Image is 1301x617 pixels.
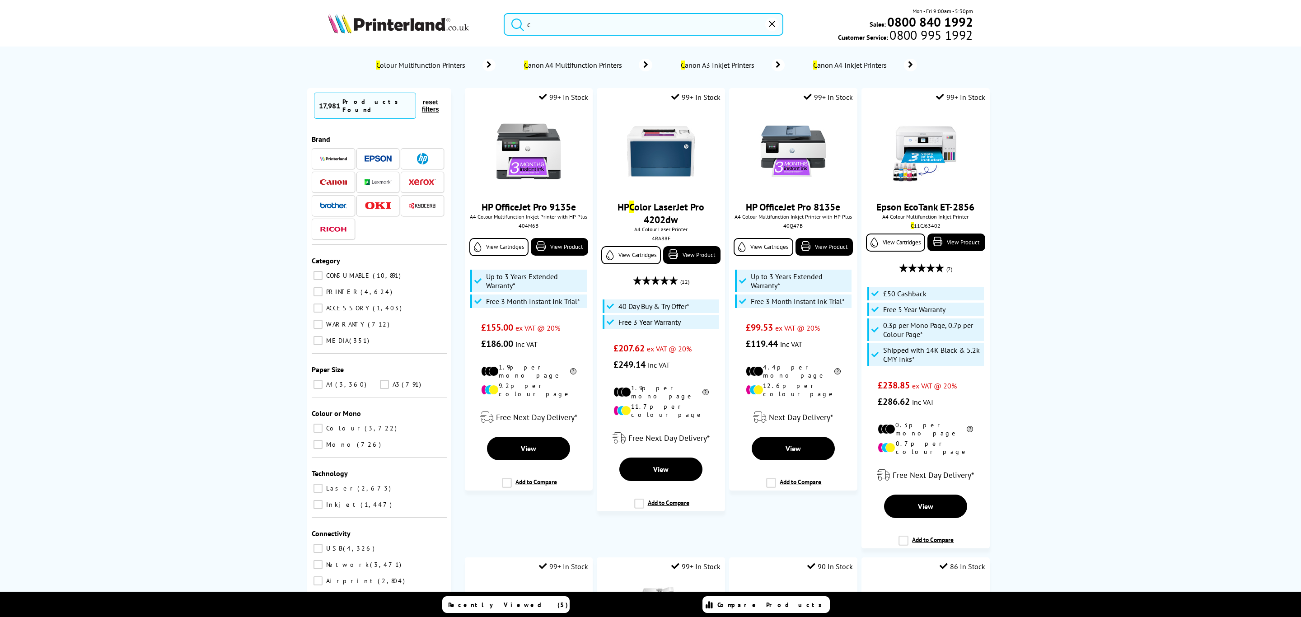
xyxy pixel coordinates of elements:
a: View Product [796,238,853,256]
label: Add to Compare [899,536,954,553]
div: modal_delivery [734,405,852,430]
input: A3 791 [380,380,389,389]
a: View Cartridges [866,234,925,252]
a: Canon A4 Multifunction Printers [523,59,652,71]
span: Next Day Delivery* [769,412,833,422]
span: 3,360 [335,380,369,388]
b: 0800 840 1992 [887,14,973,30]
span: anon A4 Inkjet Printers [812,61,890,70]
a: View [487,437,570,460]
input: WARRANTY 712 [314,320,323,329]
input: PRINTER 4,624 [314,287,323,296]
img: hp-officejet-pro-9135e-front-new-small.jpg [495,117,562,185]
label: Add to Compare [634,499,689,516]
span: Free 3 Year Warranty [618,318,681,327]
span: 2,673 [357,484,393,492]
a: View [752,437,835,460]
mark: C [629,201,634,213]
span: 3,471 [370,561,403,569]
span: (7) [946,261,952,278]
label: Add to Compare [502,478,557,495]
img: hp-8135e-front-new-small.jpg [759,117,827,185]
a: View [619,458,702,481]
span: Up to 3 Years Extended Warranty* [486,272,585,290]
span: Customer Service: [838,31,973,42]
a: View Product [927,234,985,251]
span: (12) [680,273,689,290]
span: View [653,465,669,474]
span: CONSUMABLE [324,271,372,280]
input: USB 4,326 [314,544,323,553]
label: Add to Compare [766,478,821,495]
img: OKI [365,202,392,210]
span: Free Next Day Delivery* [496,412,577,422]
span: Free 3 Month Instant Ink Trial* [486,297,580,306]
a: View Cartridges [734,238,793,256]
li: 4.4p per mono page [746,363,841,379]
div: 90 In Stock [807,562,853,571]
mark: C [376,61,380,70]
a: Printerland Logo [328,14,492,35]
a: Epson EcoTank ET-2856 [876,201,974,213]
span: 3,722 [365,424,399,432]
span: Category [312,256,340,265]
span: Free 3 Month Instant Ink Trial* [751,297,845,306]
span: 1,403 [373,304,404,312]
a: 0800 840 1992 [886,18,973,26]
div: 99+ In Stock [671,93,721,102]
a: Compare Products [702,596,830,613]
span: £119.44 [746,338,778,350]
img: Lexmark [365,179,392,185]
span: 40 Day Buy & Try Offer* [618,302,689,311]
a: View Product [663,246,721,264]
input: Network 3,471 [314,560,323,569]
span: A3 [390,380,401,388]
li: 1.9p per mono page [481,363,576,379]
span: Mono [324,440,356,449]
div: 404M6B [472,222,586,229]
span: Free 5 Year Warranty [883,305,945,314]
img: Xerox [409,179,436,185]
span: Compare Products [717,601,827,609]
li: 0.3p per mono page [878,421,973,437]
li: 12.6p per colour page [746,382,841,398]
span: WARRANTY [324,320,367,328]
span: 17,981 [319,101,340,110]
a: Canon A3 Inkjet Printers [679,59,785,71]
mark: C [681,61,685,70]
span: ex VAT @ 20% [515,323,560,332]
span: Network [324,561,369,569]
img: Canon [320,179,347,185]
mark: C [524,61,528,70]
img: Epson [365,155,392,162]
span: A4 Colour Multifunction Inkjet Printer with HP Plus [469,213,588,220]
a: View Product [531,238,588,256]
span: Up to 3 Years Extended Warranty* [751,272,849,290]
li: 11.7p per colour page [613,402,709,419]
span: Free Next Day Delivery* [628,433,710,443]
input: Laser 2,673 [314,484,323,493]
mark: C [911,222,914,229]
span: A4 Colour Multifunction Inkjet Printer with HP Plus [734,213,852,220]
a: View Cartridges [469,238,529,256]
span: View [521,444,536,453]
a: HP OfficeJet Pro 9135e [482,201,576,213]
input: ACCESSORY 1,403 [314,304,323,313]
div: modal_delivery [469,405,588,430]
span: Colour [324,424,364,432]
div: Products Found [342,98,411,114]
span: Free Next Day Delivery* [893,470,974,480]
span: Airprint [324,577,377,585]
img: HP [417,153,428,164]
span: Laser [324,484,356,492]
span: £249.14 [613,359,646,370]
img: Printerland [320,156,347,161]
li: 0.7p per colour page [878,439,973,456]
img: Printerland Logo [328,14,469,33]
span: View [918,502,933,511]
div: 4RA88F [604,235,718,242]
li: 9.2p per colour page [481,382,576,398]
span: inc VAT [780,340,802,349]
span: £238.85 [878,379,910,391]
span: Recently Viewed (5) [448,601,568,609]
